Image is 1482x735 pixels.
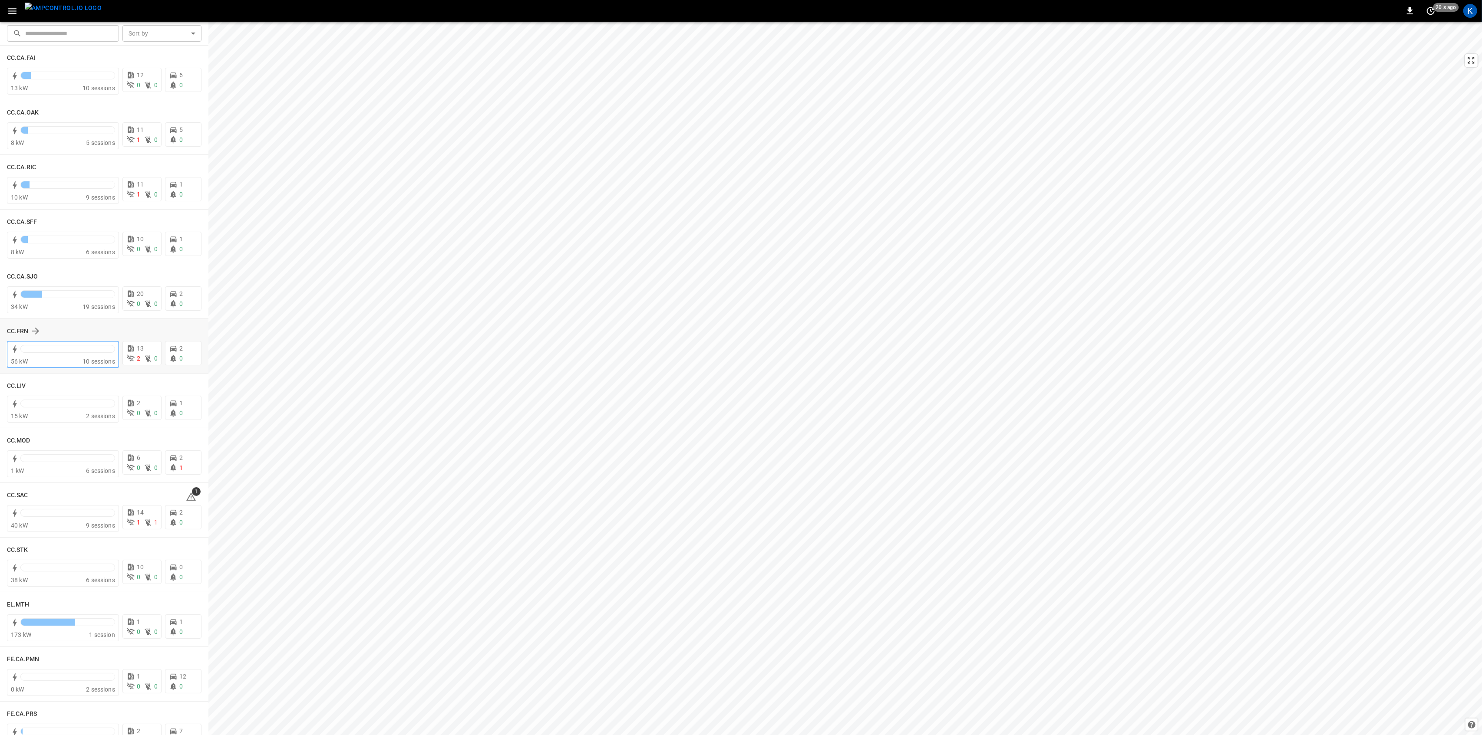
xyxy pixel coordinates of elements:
[179,683,183,690] span: 0
[179,464,183,471] span: 1
[7,163,36,172] h6: CC.CA.RIC
[86,249,115,256] span: 6 sessions
[154,82,158,89] span: 0
[137,410,140,417] span: 0
[179,72,183,79] span: 6
[154,464,158,471] span: 0
[137,290,144,297] span: 20
[11,249,24,256] span: 8 kW
[137,728,140,735] span: 2
[86,686,115,693] span: 2 sessions
[89,631,115,638] span: 1 session
[154,410,158,417] span: 0
[154,355,158,362] span: 0
[11,303,28,310] span: 34 kW
[179,126,183,133] span: 5
[179,410,183,417] span: 0
[7,327,29,336] h6: CC.FRN
[179,509,183,516] span: 2
[7,53,35,63] h6: CC.CA.FAI
[7,491,28,500] h6: CC.SAC
[11,631,31,638] span: 173 kW
[179,300,183,307] span: 0
[137,126,144,133] span: 11
[137,464,140,471] span: 0
[137,400,140,407] span: 2
[179,136,183,143] span: 0
[179,574,183,581] span: 0
[154,628,158,635] span: 0
[179,82,183,89] span: 0
[137,683,140,690] span: 0
[83,85,115,92] span: 10 sessions
[137,181,144,188] span: 11
[7,436,30,446] h6: CC.MOD
[137,72,144,79] span: 12
[179,345,183,352] span: 2
[137,673,140,680] span: 1
[179,290,183,297] span: 2
[86,467,115,474] span: 6 sessions
[7,381,26,391] h6: CC.LIV
[86,139,115,146] span: 5 sessions
[179,673,186,680] span: 12
[1463,4,1477,18] div: profile-icon
[179,728,183,735] span: 7
[137,618,140,625] span: 1
[137,236,144,243] span: 10
[86,194,115,201] span: 9 sessions
[11,522,28,529] span: 40 kW
[137,628,140,635] span: 0
[86,522,115,529] span: 9 sessions
[7,272,38,282] h6: CC.CA.SJO
[154,246,158,253] span: 0
[7,545,28,555] h6: CC.STK
[154,191,158,198] span: 0
[7,600,30,610] h6: EL.MTH
[7,108,39,118] h6: CC.CA.OAK
[179,564,183,571] span: 0
[11,194,28,201] span: 10 kW
[137,82,140,89] span: 0
[83,358,115,365] span: 10 sessions
[179,628,183,635] span: 0
[7,655,39,664] h6: FE.CA.PMN
[179,400,183,407] span: 1
[179,618,183,625] span: 1
[154,683,158,690] span: 0
[86,577,115,584] span: 6 sessions
[83,303,115,310] span: 19 sessions
[154,136,158,143] span: 0
[137,136,140,143] span: 1
[1433,3,1459,12] span: 20 s ago
[192,487,201,496] span: 1
[179,246,183,253] span: 0
[137,454,140,461] span: 6
[11,577,28,584] span: 38 kW
[1424,4,1438,18] button: set refresh interval
[154,574,158,581] span: 0
[7,709,37,719] h6: FE.CA.PRS
[86,413,115,420] span: 2 sessions
[25,3,102,13] img: ampcontrol.io logo
[137,191,140,198] span: 1
[11,85,28,92] span: 13 kW
[179,454,183,461] span: 2
[137,574,140,581] span: 0
[137,300,140,307] span: 0
[137,519,140,526] span: 1
[137,509,144,516] span: 14
[137,355,140,362] span: 2
[11,413,28,420] span: 15 kW
[179,519,183,526] span: 0
[179,181,183,188] span: 1
[179,191,183,198] span: 0
[11,467,24,474] span: 1 kW
[7,217,37,227] h6: CC.CA.SFF
[179,236,183,243] span: 1
[11,358,28,365] span: 56 kW
[137,345,144,352] span: 13
[179,355,183,362] span: 0
[11,686,24,693] span: 0 kW
[154,519,158,526] span: 1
